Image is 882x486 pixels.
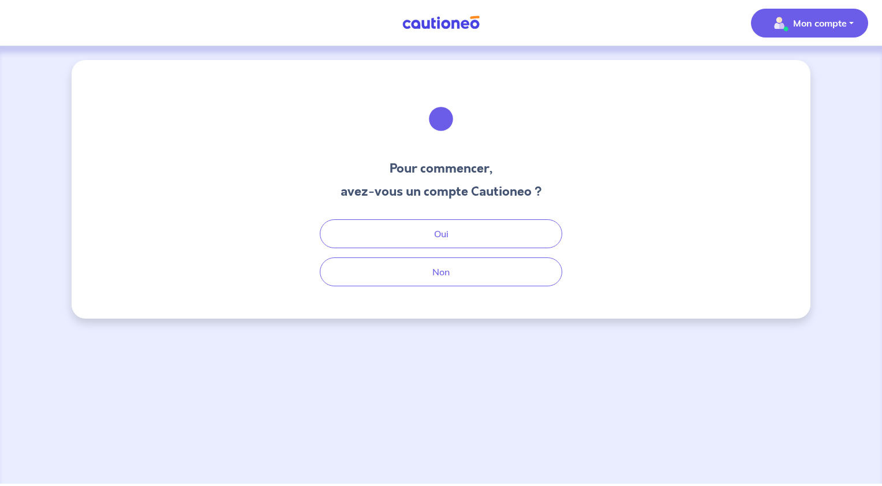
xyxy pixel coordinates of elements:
[341,159,542,178] h3: Pour commencer,
[320,219,562,248] button: Oui
[410,88,472,150] img: illu_welcome.svg
[341,182,542,201] h3: avez-vous un compte Cautioneo ?
[320,257,562,286] button: Non
[398,16,484,30] img: Cautioneo
[770,14,788,32] img: illu_account_valid_menu.svg
[751,9,868,38] button: illu_account_valid_menu.svgMon compte
[793,16,847,30] p: Mon compte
